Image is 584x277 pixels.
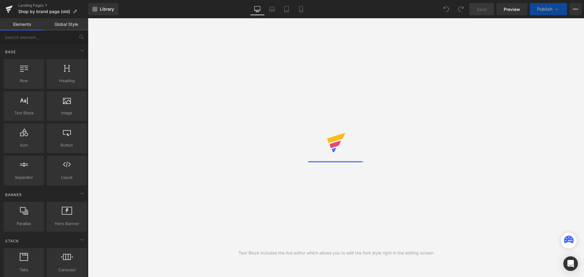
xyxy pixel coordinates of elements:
span: Shop by brand page (old) [18,9,70,14]
span: Save [477,6,487,12]
span: Stack [5,238,19,244]
a: Preview [496,3,527,15]
span: Icon [5,142,42,148]
button: More [569,3,582,15]
span: Row [5,78,42,84]
a: Desktop [250,3,265,15]
div: Text Block includes the live editor which allows you to edit the font style right in the editing ... [238,250,433,256]
span: Preview [504,6,520,12]
span: Base [5,49,16,55]
span: Liquid [48,174,85,181]
span: Heading [48,78,85,84]
div: Open Intercom Messenger [563,256,578,271]
span: Text Block [5,110,42,116]
span: Hero Banner [48,220,85,227]
button: Redo [455,3,467,15]
a: Laptop [265,3,279,15]
span: Image [48,110,85,116]
span: Banner [5,192,23,198]
span: Library [100,6,114,12]
span: Publish [537,7,552,12]
a: New Library [88,3,118,15]
span: Parallax [5,220,42,227]
span: Button [48,142,85,148]
a: Tablet [279,3,294,15]
span: Tabs [5,267,42,273]
span: Separator [5,174,42,181]
button: Undo [440,3,452,15]
a: Mobile [294,3,308,15]
a: Global Style [44,18,88,30]
span: Carousel [48,267,85,273]
a: Landing Pages [18,3,88,8]
button: Publish [530,3,567,15]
